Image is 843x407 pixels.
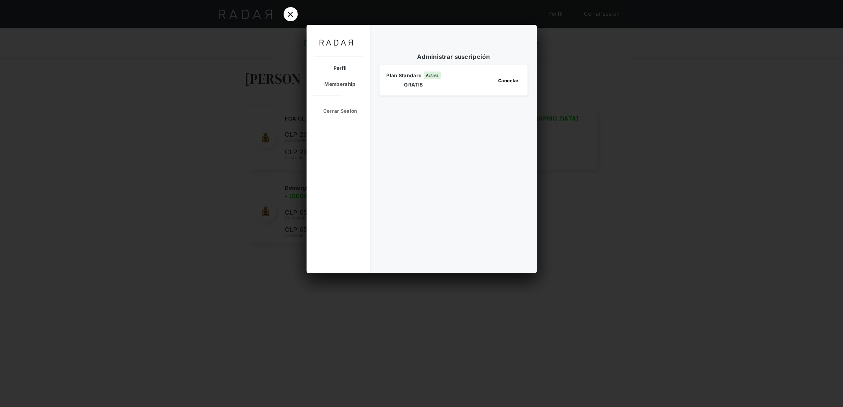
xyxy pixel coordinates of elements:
[307,76,367,92] div: Membership
[314,34,359,51] img: No logo set
[307,60,367,76] div: Perfil
[387,72,422,79] div: Plan Standard
[424,72,441,79] div: Activa
[495,76,522,85] div: Cancelar
[307,103,367,119] div: Cerrar Sesión
[379,52,528,61] div: Administrar suscripción
[404,81,423,88] div: GRATIS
